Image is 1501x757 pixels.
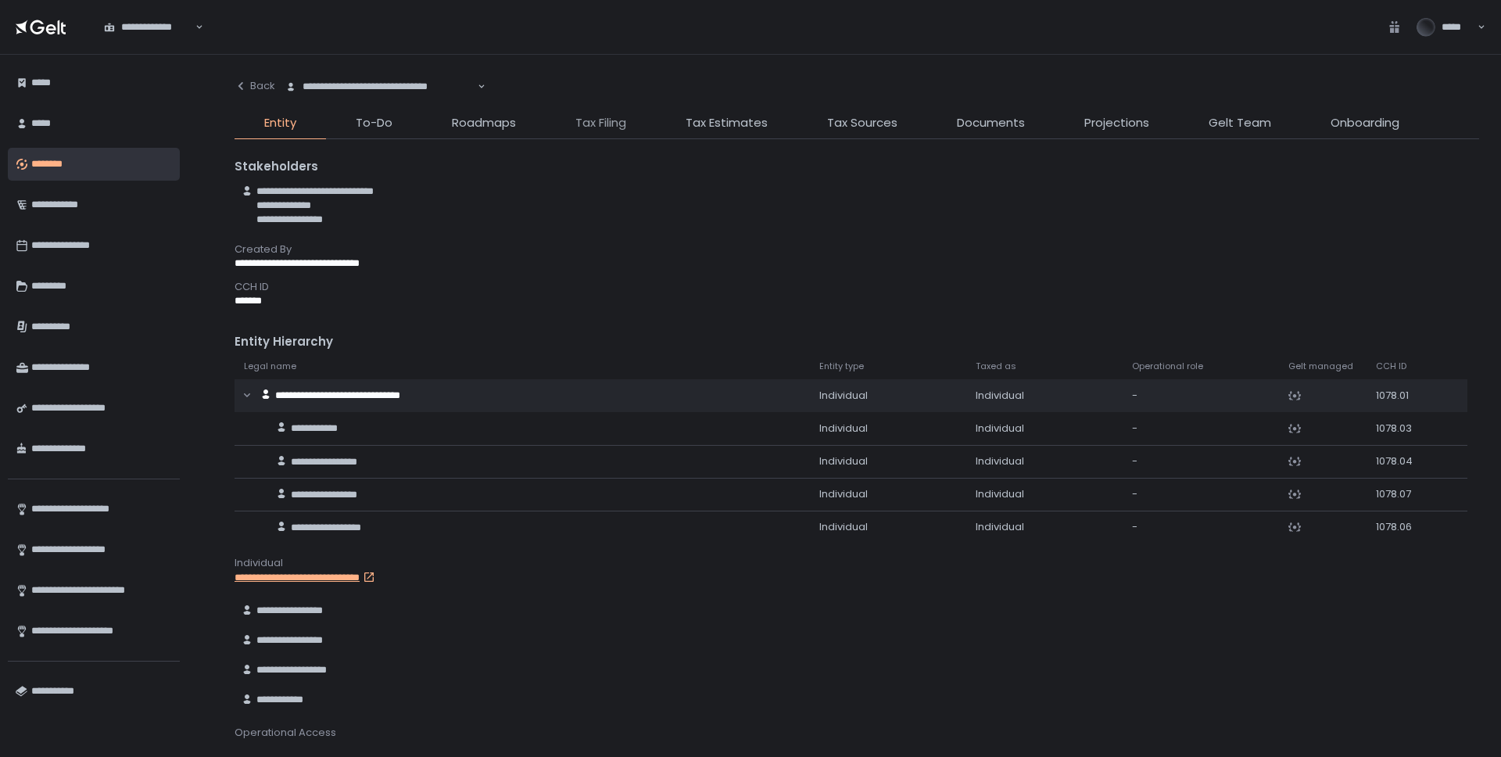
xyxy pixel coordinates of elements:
span: Entity [264,114,296,132]
div: 1078.07 [1376,487,1428,501]
div: Individual [819,389,957,403]
span: Tax Estimates [686,114,768,132]
div: Individual [819,520,957,534]
span: Projections [1084,114,1149,132]
span: Gelt Team [1209,114,1271,132]
div: Search for option [94,11,203,44]
div: - [1132,422,1270,436]
span: Gelt managed [1288,361,1353,372]
span: Tax Filing [575,114,626,132]
div: 1078.04 [1376,454,1428,468]
div: 1078.06 [1376,520,1428,534]
div: Individual [235,556,1479,570]
div: Individual [976,520,1113,534]
span: Operational role [1132,361,1203,372]
input: Search for option [193,20,194,35]
div: - [1132,454,1270,468]
span: Legal name [244,361,296,372]
div: Individual [976,422,1113,436]
input: Search for option [475,79,476,95]
div: Individual [819,487,957,501]
div: Stakeholders [235,158,1479,176]
span: To-Do [356,114,392,132]
div: Individual [819,422,957,436]
div: 1078.03 [1376,422,1428,436]
div: Individual [976,389,1113,403]
div: Operational Access [235,726,1479,740]
div: Back [235,79,275,93]
div: Individual [819,454,957,468]
div: Entity Hierarchy [235,333,1479,351]
span: Taxed as [976,361,1016,372]
div: Created By [235,242,1479,257]
span: Onboarding [1331,114,1399,132]
div: - [1132,389,1270,403]
div: - [1132,487,1270,501]
span: Tax Sources [827,114,897,132]
button: Back [235,70,275,102]
div: 1078.01 [1376,389,1428,403]
div: Individual [976,454,1113,468]
div: Individual [976,487,1113,501]
span: Roadmaps [452,114,516,132]
span: CCH ID [1376,361,1406,372]
span: Documents [957,114,1025,132]
div: Search for option [275,70,485,103]
div: - [1132,520,1270,534]
span: Entity type [819,361,864,372]
div: CCH ID [235,280,1479,294]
